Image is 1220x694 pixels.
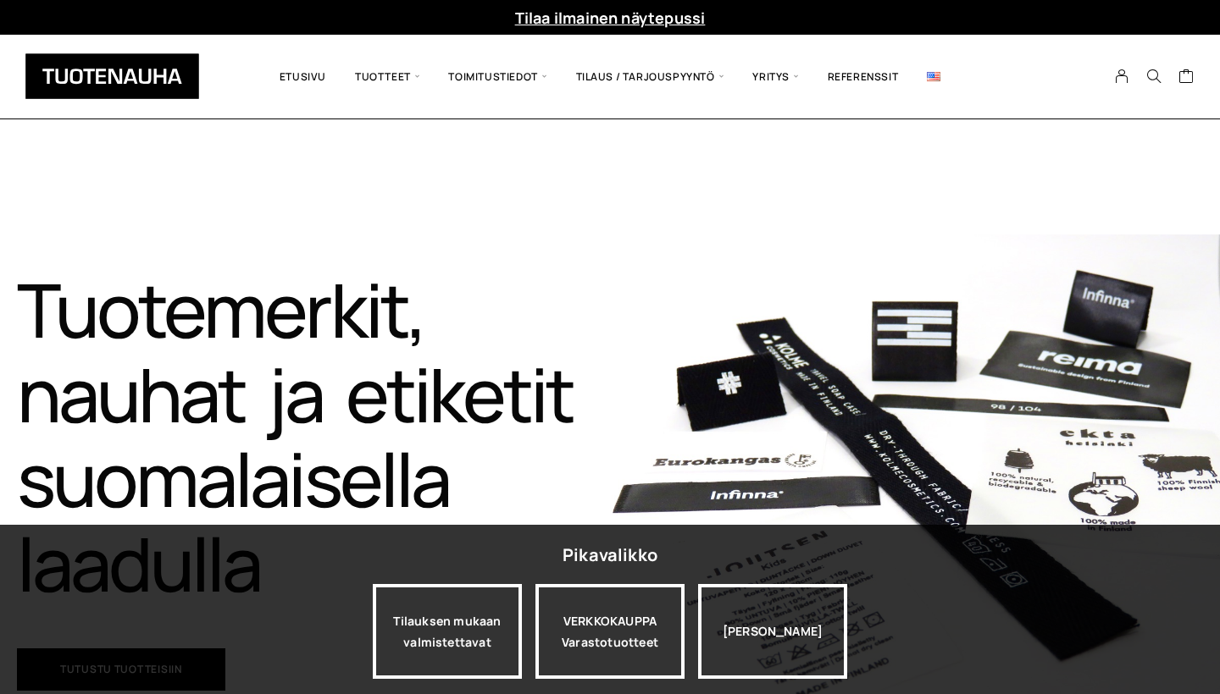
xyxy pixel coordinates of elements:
img: English [927,72,940,81]
div: VERKKOKAUPPA Varastotuotteet [535,584,685,679]
span: Tuotteet [341,47,434,106]
a: Tilauksen mukaan valmistettavat [373,584,522,679]
img: Tuotenauha Oy [25,53,199,99]
div: [PERSON_NAME] [698,584,847,679]
span: Toimitustiedot [434,47,561,106]
a: Etusivu [265,47,341,106]
a: My Account [1106,69,1139,84]
span: Yritys [738,47,812,106]
h1: Tuotemerkit, nauhat ja etiketit suomalaisella laadulla​ [17,267,610,606]
a: Cart [1178,68,1195,88]
span: Tilaus / Tarjouspyyntö [562,47,739,106]
a: Tilaa ilmainen näytepussi [515,8,706,28]
div: Pikavalikko [563,540,657,570]
button: Search [1138,69,1170,84]
a: VERKKOKAUPPAVarastotuotteet [535,584,685,679]
a: Referenssit [813,47,913,106]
